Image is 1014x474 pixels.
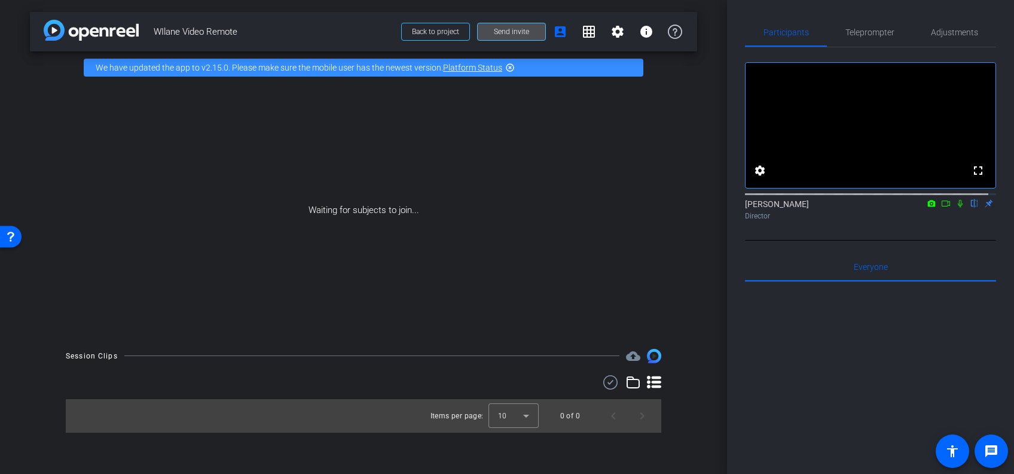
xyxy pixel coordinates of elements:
span: WIlane Video Remote [154,20,394,44]
mat-icon: grid_on [582,25,596,39]
mat-icon: settings [610,25,625,39]
div: 0 of 0 [560,410,580,422]
mat-icon: accessibility [945,444,960,458]
img: Session clips [647,349,661,363]
a: Platform Status [443,63,502,72]
span: Teleprompter [845,28,894,37]
button: Next page [628,402,656,430]
mat-icon: fullscreen [971,163,985,178]
mat-icon: highlight_off [505,63,515,72]
button: Send invite [477,23,546,41]
mat-icon: info [639,25,653,39]
mat-icon: message [984,444,998,458]
div: We have updated the app to v2.15.0. Please make sure the mobile user has the newest version. [84,59,643,77]
button: Previous page [599,402,628,430]
span: Destinations for your clips [626,349,640,363]
mat-icon: account_box [553,25,567,39]
div: [PERSON_NAME] [745,198,996,221]
span: Participants [763,28,809,37]
span: Everyone [854,263,888,271]
div: Director [745,211,996,221]
div: Waiting for subjects to join... [30,84,697,337]
div: Items per page: [430,410,484,422]
span: Back to project [412,28,459,36]
mat-icon: settings [753,163,767,178]
div: Session Clips [66,350,118,362]
button: Back to project [401,23,470,41]
mat-icon: cloud_upload [626,349,640,363]
img: app-logo [44,20,139,41]
span: Adjustments [931,28,978,37]
span: Send invite [494,27,529,37]
mat-icon: flip [967,197,982,208]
